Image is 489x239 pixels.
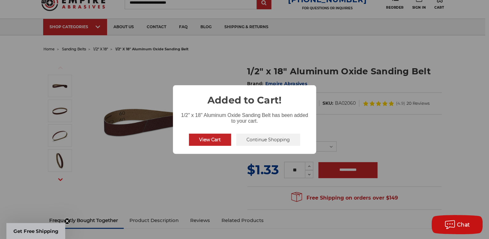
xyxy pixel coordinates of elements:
button: Close teaser [64,218,70,224]
span: Chat [457,222,470,228]
h2: Added to Cart! [173,85,316,107]
div: 1/2" x 18" Aluminum Oxide Sanding Belt has been added to your cart. [173,107,316,125]
button: Continue Shopping [236,134,300,146]
button: View Cart [189,134,231,146]
button: Chat [431,215,483,234]
span: Get Free Shipping [13,228,58,234]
